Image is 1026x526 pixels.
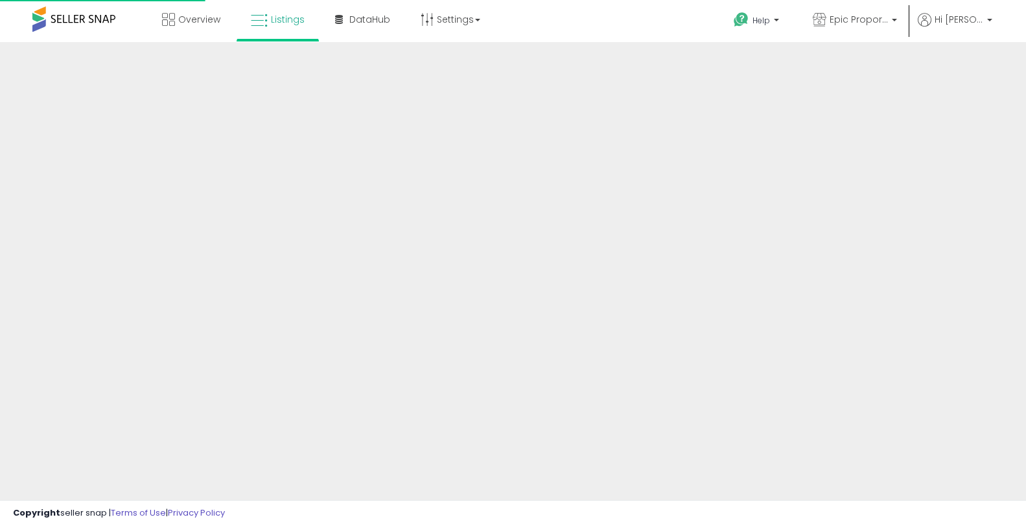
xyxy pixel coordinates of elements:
i: Get Help [733,12,749,28]
span: Hi [PERSON_NAME] [935,13,983,26]
span: Help [752,15,770,26]
div: seller snap | | [13,507,225,520]
a: Hi [PERSON_NAME] [918,13,992,42]
span: DataHub [349,13,390,26]
a: Terms of Use [111,507,166,519]
span: Epic Proportions [830,13,888,26]
span: Overview [178,13,220,26]
span: Listings [271,13,305,26]
strong: Copyright [13,507,60,519]
a: Help [723,2,792,42]
a: Privacy Policy [168,507,225,519]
